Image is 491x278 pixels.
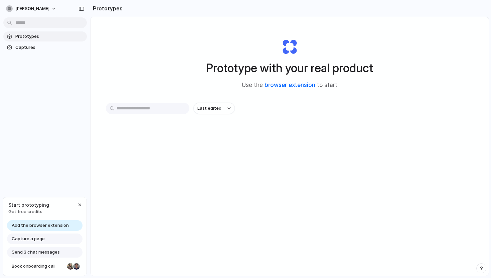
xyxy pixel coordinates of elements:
span: Get free credits [8,208,49,215]
h1: Prototype with your real product [206,59,373,77]
span: Add the browser extension [12,222,69,229]
div: Nicole Kubica [66,262,74,270]
span: Send 3 chat messages [12,249,60,256]
span: Book onboarding call [12,263,64,270]
h2: Prototypes [90,4,123,12]
span: Capture a page [12,236,45,242]
span: Start prototyping [8,201,49,208]
button: Last edited [193,103,235,114]
span: Last edited [197,105,221,112]
a: Captures [3,42,87,53]
span: Prototypes [15,33,84,40]
div: Christian Iacullo [72,262,80,270]
a: browser extension [265,82,315,88]
span: [PERSON_NAME] [15,5,49,12]
a: Prototypes [3,31,87,41]
a: Book onboarding call [7,261,83,272]
span: Captures [15,44,84,51]
span: Use the to start [242,81,337,90]
button: [PERSON_NAME] [3,3,60,14]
